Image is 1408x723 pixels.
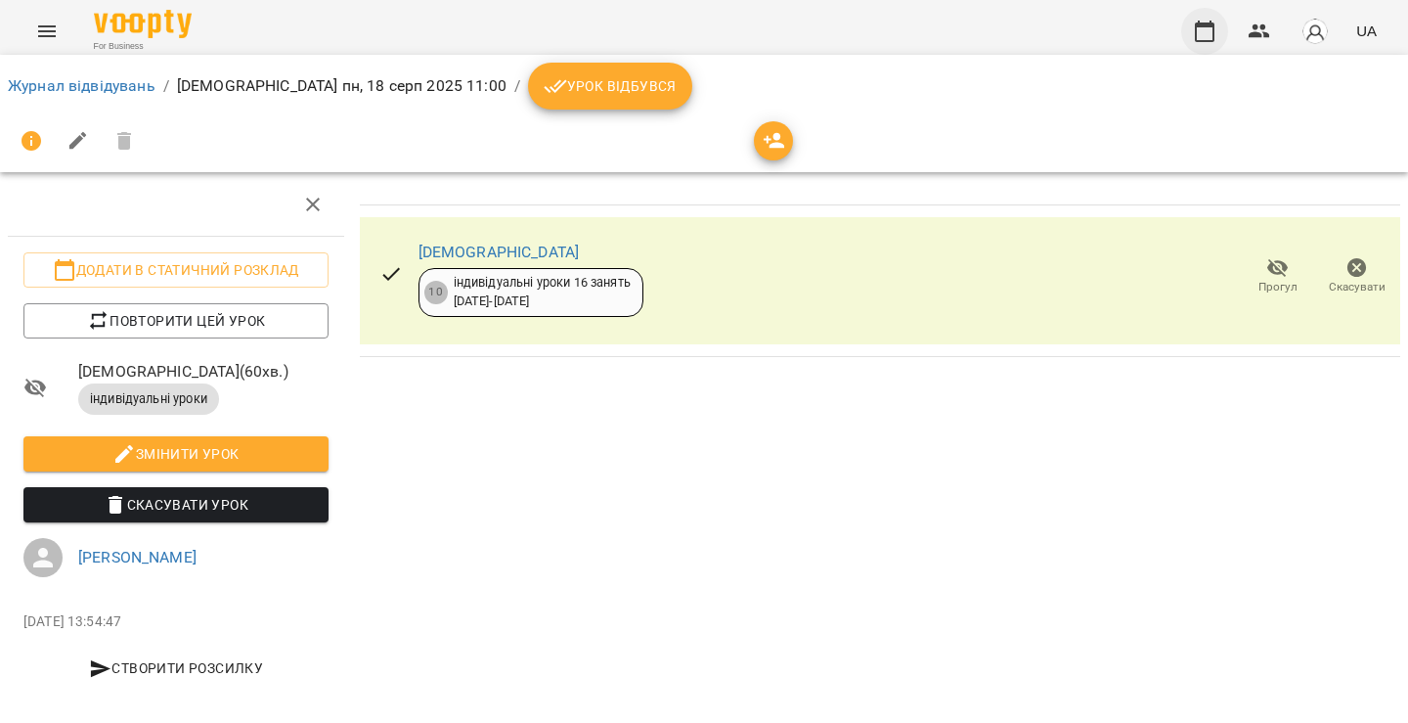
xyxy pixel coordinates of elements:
[1301,18,1329,45] img: avatar_s.png
[23,252,329,288] button: Додати в статичний розклад
[23,8,70,55] button: Menu
[31,656,321,680] span: Створити розсилку
[78,548,197,566] a: [PERSON_NAME]
[94,10,192,38] img: Voopty Logo
[1329,279,1386,295] span: Скасувати
[544,74,677,98] span: Урок відбувся
[454,274,631,310] div: індивідуальні уроки 16 занять [DATE] - [DATE]
[23,651,329,686] button: Створити розсилку
[163,74,169,98] li: /
[23,436,329,472] button: Змінити урок
[39,493,313,517] span: Скасувати Урок
[23,487,329,522] button: Скасувати Урок
[23,612,329,632] p: [DATE] 13:54:47
[1356,21,1377,41] span: UA
[528,63,692,110] button: Урок відбувся
[8,76,155,95] a: Журнал відвідувань
[1238,249,1317,304] button: Прогул
[424,281,448,304] div: 10
[1348,13,1385,49] button: UA
[78,360,329,384] span: [DEMOGRAPHIC_DATA] ( 60 хв. )
[78,390,219,408] span: індивідуальні уроки
[8,63,1400,110] nav: breadcrumb
[1317,249,1396,304] button: Скасувати
[94,40,192,53] span: For Business
[418,243,580,261] a: [DEMOGRAPHIC_DATA]
[39,442,313,466] span: Змінити урок
[1258,279,1298,295] span: Прогул
[177,74,506,98] p: [DEMOGRAPHIC_DATA] пн, 18 серп 2025 11:00
[39,258,313,282] span: Додати в статичний розклад
[23,303,329,339] button: Повторити цей урок
[514,74,520,98] li: /
[39,309,313,333] span: Повторити цей урок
